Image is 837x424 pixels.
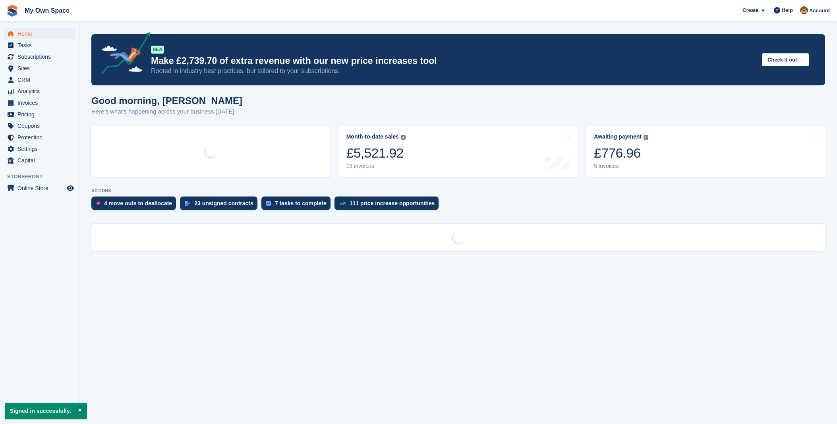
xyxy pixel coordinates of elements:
img: Keely Collin [800,6,808,14]
a: Awaiting payment £776.96 5 invoices [586,126,826,177]
img: icon-info-grey-7440780725fd019a000dd9b08b2336e03edf1995a4989e88bcd33f0948082b44.svg [401,135,406,140]
div: £776.96 [594,145,648,161]
span: Invoices [17,97,65,108]
div: 23 unsigned contracts [194,200,253,206]
img: icon-info-grey-7440780725fd019a000dd9b08b2336e03edf1995a4989e88bcd33f0948082b44.svg [644,135,648,140]
a: My Own Space [21,4,73,17]
a: menu [4,74,75,85]
p: Here's what's happening across your business [DATE] [91,107,242,116]
span: Sites [17,63,65,74]
span: Subscriptions [17,51,65,62]
a: 7 tasks to complete [261,197,334,214]
img: task-75834270c22a3079a89374b754ae025e5fb1db73e45f91037f5363f120a921f8.svg [266,201,271,206]
a: menu [4,109,75,120]
div: 5 invoices [594,163,648,170]
button: Check it out → [762,53,809,66]
div: Month-to-date sales [346,133,399,140]
span: Create [742,6,758,14]
a: menu [4,40,75,51]
span: Coupons [17,120,65,131]
span: Help [782,6,793,14]
a: menu [4,97,75,108]
a: menu [4,51,75,62]
span: Capital [17,155,65,166]
a: menu [4,143,75,154]
a: 111 price increase opportunities [334,197,443,214]
h1: Good morning, [PERSON_NAME] [91,95,242,106]
span: Pricing [17,109,65,120]
a: Preview store [66,183,75,193]
a: menu [4,155,75,166]
img: price-adjustments-announcement-icon-8257ccfd72463d97f412b2fc003d46551f7dbcb40ab6d574587a9cd5c0d94... [95,32,151,77]
a: menu [4,86,75,97]
div: Awaiting payment [594,133,642,140]
span: Storefront [7,173,79,181]
div: £5,521.92 [346,145,406,161]
a: 4 move outs to deallocate [91,197,180,214]
span: Account [809,7,830,15]
div: NEW [151,46,164,54]
div: 4 move outs to deallocate [104,200,172,206]
img: price_increase_opportunities-93ffe204e8149a01c8c9dc8f82e8f89637d9d84a8eef4429ea346261dce0b2c0.svg [339,202,346,205]
span: Home [17,28,65,39]
a: Month-to-date sales £5,521.92 18 invoices [338,126,578,177]
span: Analytics [17,86,65,97]
div: 7 tasks to complete [275,200,327,206]
a: 23 unsigned contracts [180,197,261,214]
a: menu [4,120,75,131]
p: Rooted in industry best practices, but tailored to your subscriptions. [151,67,756,75]
span: Online Store [17,183,65,194]
div: 18 invoices [346,163,406,170]
img: move_outs_to_deallocate_icon-f764333ba52eb49d3ac5e1228854f67142a1ed5810a6f6cc68b1a99e826820c5.svg [96,201,100,206]
a: menu [4,132,75,143]
a: menu [4,28,75,39]
p: Make £2,739.70 of extra revenue with our new price increases tool [151,55,756,67]
span: Protection [17,132,65,143]
img: stora-icon-8386f47178a22dfd0bd8f6a31ec36ba5ce8667c1dd55bd0f319d3a0aa187defe.svg [6,5,18,17]
a: menu [4,183,75,194]
p: Signed in successfully. [5,403,87,419]
a: menu [4,63,75,74]
img: contract_signature_icon-13c848040528278c33f63329250d36e43548de30e8caae1d1a13099fd9432cc5.svg [185,201,190,206]
span: Settings [17,143,65,154]
span: CRM [17,74,65,85]
span: Tasks [17,40,65,51]
p: ACTIONS [91,188,825,193]
div: 111 price increase opportunities [350,200,435,206]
